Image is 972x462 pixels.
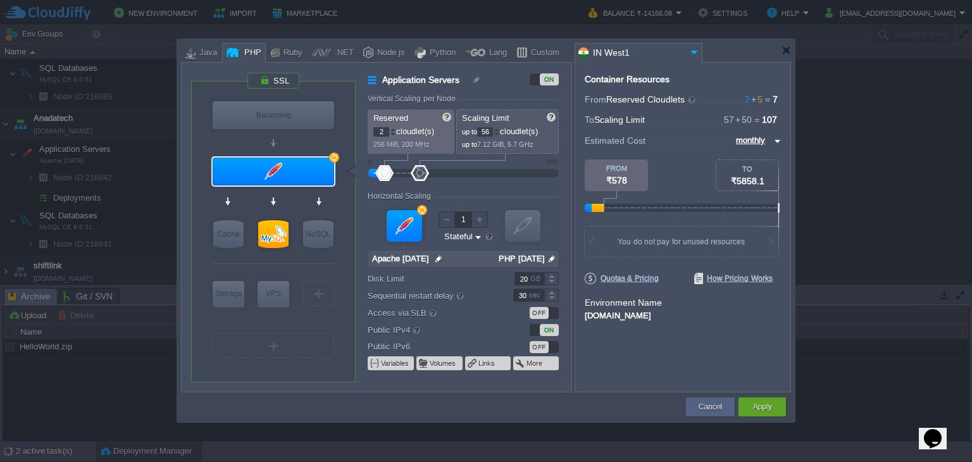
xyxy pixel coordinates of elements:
[368,306,496,320] label: Access via SLB
[426,44,456,63] div: Python
[196,44,217,63] div: Java
[585,134,645,147] span: Estimated Cost
[530,307,549,319] div: OFF
[724,115,734,125] span: 57
[303,220,333,248] div: NoSQL
[585,297,662,308] label: Environment Name
[527,44,559,63] div: Custom
[540,324,559,336] div: ON
[540,73,559,85] div: ON
[368,289,496,303] label: Sequential restart delay
[381,358,410,368] button: Variables
[763,94,773,104] span: =
[750,94,763,104] span: 5
[546,158,558,166] div: 300
[213,101,334,129] div: Load Balancer
[529,289,543,301] div: sec
[280,44,302,63] div: Ruby
[331,44,354,63] div: .NET
[213,101,334,129] div: Balancing
[694,273,773,284] span: How Pricing Works
[213,220,244,248] div: Cache
[373,113,408,123] span: Reserved
[258,281,289,308] div: Elastic VPS
[368,272,496,285] label: Disk Limit
[734,115,752,125] span: 50
[773,94,778,104] span: 7
[594,115,645,125] span: Scaling Limit
[752,115,762,125] span: =
[734,115,742,125] span: +
[258,220,289,248] div: SQL Databases
[699,401,722,413] button: Cancel
[258,281,289,306] div: VPS
[745,94,750,104] span: 2
[585,115,594,125] span: To
[368,94,459,103] div: Vertical Scaling per Node
[213,281,244,308] div: Storage Containers
[462,140,477,148] span: up to
[373,140,430,148] span: 256 MiB, 200 MHz
[731,176,764,186] span: ₹5858.1
[585,273,659,284] span: Quotas & Pricing
[430,358,457,368] button: Volumes
[478,358,496,368] button: Links
[762,115,777,125] span: 107
[585,94,606,104] span: From
[585,75,670,84] div: Container Resources
[716,165,778,173] div: TO
[752,401,771,413] button: Apply
[462,128,477,135] span: up to
[530,273,543,285] div: GB
[585,165,648,172] div: FROM
[526,358,544,368] button: More
[462,123,554,137] p: cloudlet(s)
[606,94,697,104] span: Reserved Cloudlets
[477,140,533,148] span: 7.12 GiB, 5.7 GHz
[368,192,434,201] div: Horizontal Scaling
[368,158,372,166] div: 0
[462,113,509,123] span: Scaling Limit
[585,309,781,320] div: [DOMAIN_NAME]
[302,281,334,306] div: Create New Layer
[303,220,333,248] div: NoSQL Databases
[373,123,450,137] p: cloudlet(s)
[750,94,757,104] span: +
[485,44,507,63] div: Lang
[530,341,549,353] div: OFF
[368,323,496,337] label: Public IPv4
[213,158,334,185] div: Application Servers
[213,281,244,306] div: Storage
[373,44,405,63] div: Node.js
[240,44,261,63] div: PHP
[919,411,959,449] iframe: chat widget
[606,175,627,185] span: ₹578
[213,333,334,358] div: Create New Layer
[368,340,496,353] label: Public IPv6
